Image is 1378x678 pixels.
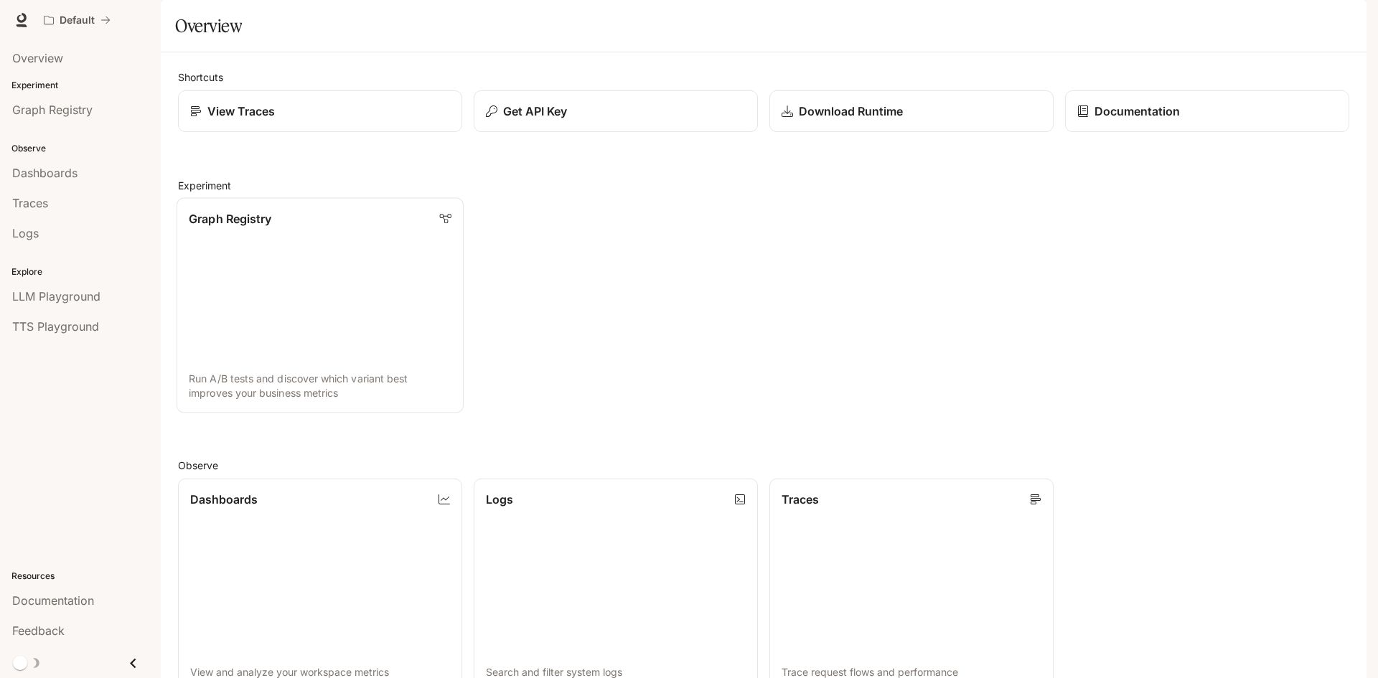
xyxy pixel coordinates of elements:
a: View Traces [178,90,462,132]
h2: Shortcuts [178,70,1349,85]
p: Dashboards [190,491,258,508]
a: Documentation [1065,90,1349,132]
a: Download Runtime [769,90,1054,132]
h1: Overview [175,11,242,40]
p: Download Runtime [799,103,903,120]
p: Get API Key [503,103,567,120]
a: Graph RegistryRun A/B tests and discover which variant best improves your business metrics [177,198,464,413]
button: Get API Key [474,90,758,132]
p: Documentation [1095,103,1180,120]
h2: Observe [178,458,1349,473]
p: Logs [486,491,513,508]
p: Graph Registry [189,210,271,227]
h2: Experiment [178,178,1349,193]
p: Traces [782,491,819,508]
p: View Traces [207,103,275,120]
button: All workspaces [37,6,117,34]
p: Default [60,14,95,27]
p: Run A/B tests and discover which variant best improves your business metrics [189,372,451,400]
